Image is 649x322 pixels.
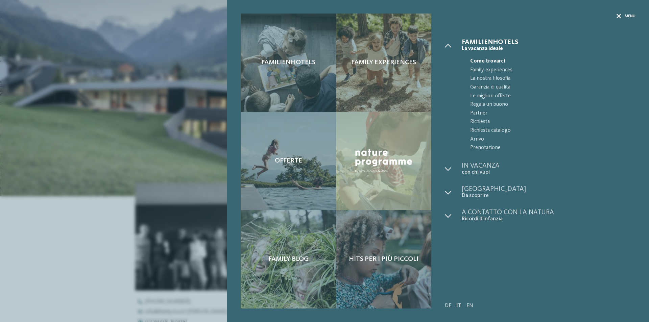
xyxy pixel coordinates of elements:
a: Arrivo [462,135,635,144]
span: Offerte [275,157,302,165]
span: Richiesta catalogo [470,126,635,135]
a: Family experiences [462,66,635,75]
a: Il nostro family hotel a Sesto, il vostro rifugio sulle Dolomiti. Family Blog [241,210,336,308]
span: Hits per i più piccoli [349,255,418,263]
a: Il nostro family hotel a Sesto, il vostro rifugio sulle Dolomiti. Family experiences [336,14,431,112]
span: Le migliori offerte [470,92,635,101]
a: A contatto con la natura Ricordi d’infanzia [462,209,635,222]
a: In vacanza con chi vuoi [462,163,635,176]
span: Arrivo [470,135,635,144]
a: Il nostro family hotel a Sesto, il vostro rifugio sulle Dolomiti. Hits per i più piccoli [336,210,431,308]
span: Family experiences [470,66,635,75]
a: Familienhotels La vacanza ideale [462,39,635,52]
a: Le migliori offerte [462,92,635,101]
span: Menu [625,14,635,19]
a: Regala un buono [462,100,635,109]
img: Nature Programme [353,147,414,175]
span: Familienhotels [462,39,635,46]
span: Regala un buono [470,100,635,109]
span: Partner [470,109,635,118]
span: con chi vuoi [462,169,635,176]
span: Da scoprire [462,193,635,199]
span: Garanzia di qualità [470,83,635,92]
a: [GEOGRAPHIC_DATA] Da scoprire [462,186,635,199]
span: Ricordi d’infanzia [462,216,635,222]
span: La vacanza ideale [462,46,635,52]
a: Partner [462,109,635,118]
a: Il nostro family hotel a Sesto, il vostro rifugio sulle Dolomiti. Familienhotels [241,14,336,112]
a: Garanzia di qualità [462,83,635,92]
a: Il nostro family hotel a Sesto, il vostro rifugio sulle Dolomiti. Offerte [241,112,336,210]
span: Prenotazione [470,144,635,152]
a: DE [445,303,451,308]
span: Come trovarci [470,57,635,66]
span: A contatto con la natura [462,209,635,216]
span: La nostra filosofia [470,74,635,83]
a: EN [466,303,473,308]
span: Richiesta [470,118,635,126]
span: Familienhotels [261,58,315,67]
a: La nostra filosofia [462,74,635,83]
a: Richiesta catalogo [462,126,635,135]
span: Family Blog [268,255,309,263]
a: IT [456,303,461,308]
a: Richiesta [462,118,635,126]
span: In vacanza [462,163,635,169]
span: [GEOGRAPHIC_DATA] [462,186,635,193]
span: Family experiences [351,58,416,67]
a: Il nostro family hotel a Sesto, il vostro rifugio sulle Dolomiti. Nature Programme [336,112,431,210]
a: Come trovarci [462,57,635,66]
a: Prenotazione [462,144,635,152]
